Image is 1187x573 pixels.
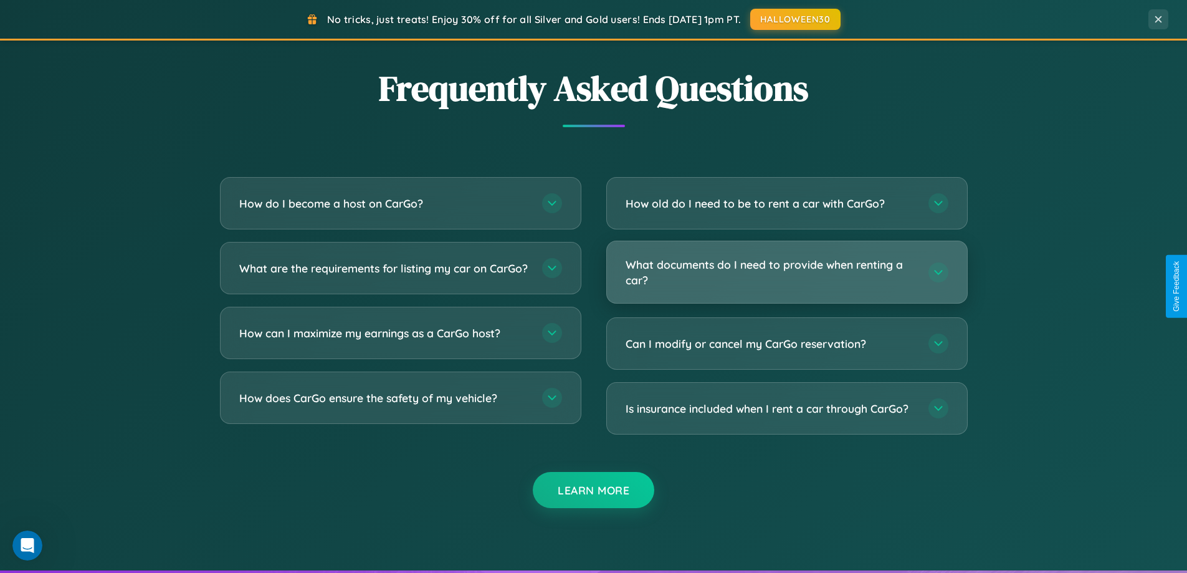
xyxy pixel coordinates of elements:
[533,472,654,508] button: Learn More
[1172,261,1181,312] div: Give Feedback
[626,196,916,211] h3: How old do I need to be to rent a car with CarGo?
[626,257,916,287] h3: What documents do I need to provide when renting a car?
[750,9,841,30] button: HALLOWEEN30
[327,13,741,26] span: No tricks, just treats! Enjoy 30% off for all Silver and Gold users! Ends [DATE] 1pm PT.
[239,325,530,341] h3: How can I maximize my earnings as a CarGo host?
[626,336,916,352] h3: Can I modify or cancel my CarGo reservation?
[626,401,916,417] h3: Is insurance included when I rent a car through CarGo?
[239,390,530,406] h3: How does CarGo ensure the safety of my vehicle?
[239,261,530,276] h3: What are the requirements for listing my car on CarGo?
[12,531,42,561] iframe: Intercom live chat
[220,64,968,112] h2: Frequently Asked Questions
[239,196,530,211] h3: How do I become a host on CarGo?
